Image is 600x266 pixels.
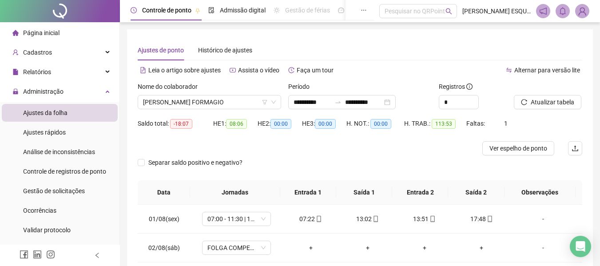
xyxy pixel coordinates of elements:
[370,119,391,129] span: 00:00
[131,7,137,13] span: clock-circle
[288,67,294,73] span: history
[94,252,100,258] span: left
[207,212,266,226] span: 07:00 - 11:30 | 12:30 - 16:00
[517,243,569,253] div: -
[288,82,315,91] label: Período
[285,7,330,14] span: Gestão de férias
[12,88,19,95] span: lock
[504,120,508,127] span: 1
[315,119,336,129] span: 00:00
[262,99,267,105] span: filter
[270,119,291,129] span: 00:00
[570,236,591,257] div: Open Intercom Messenger
[23,49,52,56] span: Cadastros
[138,47,184,54] span: Ajustes de ponto
[462,6,531,16] span: [PERSON_NAME] ESQUADRIAS E VIDROS LTDA
[559,7,567,15] span: bell
[143,95,276,109] span: JOÃO VITOR FORMAGIO
[145,158,246,167] span: Separar saldo positivo e negativo?
[290,214,332,224] div: 07:22
[346,119,404,129] div: H. NOT.:
[230,67,236,73] span: youtube
[404,119,466,129] div: H. TRAB.:
[23,226,71,234] span: Validar protocolo
[12,69,19,75] span: file
[23,29,60,36] span: Página inicial
[297,67,334,74] span: Faça um tour
[403,243,446,253] div: +
[346,214,389,224] div: 13:02
[334,99,342,106] span: swap-right
[23,148,95,155] span: Análise de inconsistências
[512,187,568,197] span: Observações
[429,216,436,222] span: mobile
[12,30,19,36] span: home
[138,180,190,205] th: Data
[23,88,64,95] span: Administração
[392,180,448,205] th: Entrada 2
[148,244,180,251] span: 02/08(sáb)
[531,97,574,107] span: Atualizar tabela
[23,207,56,214] span: Ocorrências
[207,241,266,254] span: FOLGA COMPENSATÓRIA
[190,180,280,205] th: Jornadas
[23,168,106,175] span: Controle de registros de ponto
[33,250,42,259] span: linkedin
[403,214,446,224] div: 13:51
[274,7,280,13] span: sun
[170,119,192,129] span: -18:07
[445,8,452,15] span: search
[142,7,191,14] span: Controle de ponto
[361,7,367,13] span: ellipsis
[346,243,389,253] div: +
[539,7,547,15] span: notification
[198,47,252,54] span: Histórico de ajustes
[338,7,344,13] span: dashboard
[271,99,276,105] span: down
[280,180,336,205] th: Entrada 1
[46,250,55,259] span: instagram
[23,129,66,136] span: Ajustes rápidos
[315,216,322,222] span: mobile
[23,187,85,195] span: Gestão de solicitações
[466,83,473,90] span: info-circle
[208,7,215,13] span: file-done
[302,119,346,129] div: HE 3:
[195,8,200,13] span: pushpin
[517,214,569,224] div: -
[460,214,503,224] div: 17:48
[466,120,486,127] span: Faltas:
[521,99,527,105] span: reload
[514,95,581,109] button: Atualizar tabela
[336,180,392,205] th: Saída 1
[213,119,258,129] div: HE 1:
[572,145,579,152] span: upload
[258,119,302,129] div: HE 2:
[12,49,19,56] span: user-add
[226,119,247,129] span: 08:06
[486,216,493,222] span: mobile
[138,82,203,91] label: Nome do colaborador
[220,7,266,14] span: Admissão digital
[489,143,547,153] span: Ver espelho de ponto
[20,250,28,259] span: facebook
[372,216,379,222] span: mobile
[482,141,554,155] button: Ver espelho de ponto
[140,67,146,73] span: file-text
[460,243,503,253] div: +
[439,82,473,91] span: Registros
[138,119,213,129] div: Saldo total:
[334,99,342,106] span: to
[505,180,576,205] th: Observações
[506,67,512,73] span: swap
[432,119,456,129] span: 113:53
[23,68,51,75] span: Relatórios
[148,67,221,74] span: Leia o artigo sobre ajustes
[23,109,68,116] span: Ajustes da folha
[448,180,504,205] th: Saída 2
[149,215,179,222] span: 01/08(sex)
[290,243,332,253] div: +
[576,4,589,18] img: 89705
[514,67,580,74] span: Alternar para versão lite
[238,67,279,74] span: Assista o vídeo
